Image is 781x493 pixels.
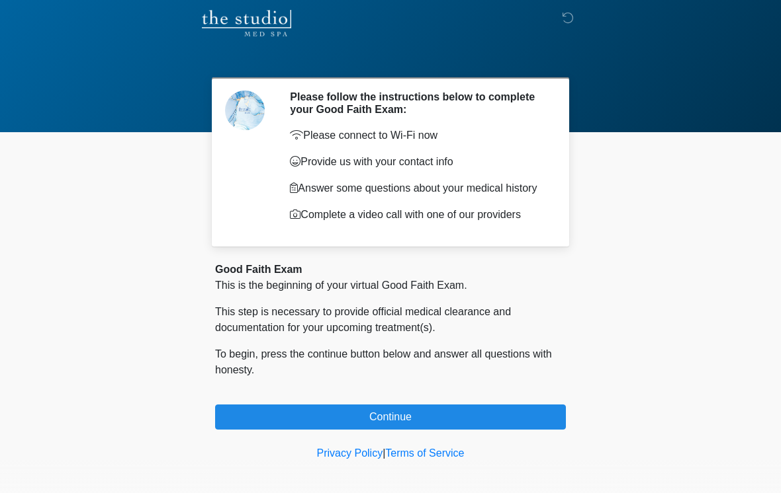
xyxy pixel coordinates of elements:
p: This is the beginning of your virtual Good Faith Exam. [215,278,566,293]
p: Provide us with your contact info [290,154,546,170]
p: To begin, press the continue button below and answer all questions with honesty. [215,346,566,378]
a: | [383,447,385,459]
a: Privacy Policy [317,447,383,459]
p: Complete a video call with one of our providers [290,207,546,223]
h1: ‎ ‎ [205,48,576,72]
h2: Please follow the instructions below to complete your Good Faith Exam: [290,91,546,116]
a: Terms of Service [385,447,464,459]
img: Agent Avatar [225,91,265,130]
button: Continue [215,404,566,430]
p: Please connect to Wi-Fi now [290,128,546,143]
img: The Studio Med Spa Logo [202,10,291,36]
p: This step is necessary to provide official medical clearance and documentation for your upcoming ... [215,304,566,336]
p: Answer some questions about your medical history [290,180,546,196]
div: Good Faith Exam [215,262,566,278]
